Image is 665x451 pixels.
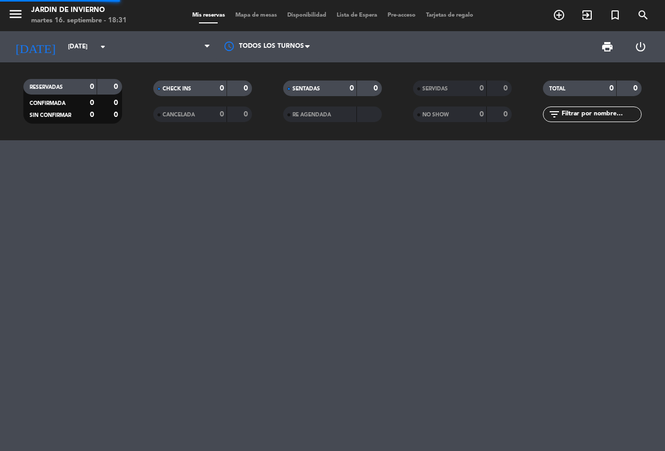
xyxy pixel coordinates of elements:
[282,12,331,18] span: Disponibilidad
[609,85,614,92] strong: 0
[292,86,320,91] span: SENTADAS
[244,85,250,92] strong: 0
[609,9,621,21] i: turned_in_not
[480,111,484,118] strong: 0
[292,112,331,117] span: RE AGENDADA
[187,12,230,18] span: Mis reservas
[350,85,354,92] strong: 0
[220,111,224,118] strong: 0
[548,108,561,121] i: filter_list
[503,85,510,92] strong: 0
[422,112,449,117] span: NO SHOW
[8,6,23,22] i: menu
[90,111,94,118] strong: 0
[581,9,593,21] i: exit_to_app
[624,31,657,62] div: LOG OUT
[331,12,382,18] span: Lista de Espera
[244,111,250,118] strong: 0
[422,86,448,91] span: SERVIDAS
[374,85,380,92] strong: 0
[382,12,421,18] span: Pre-acceso
[31,5,127,16] div: JARDIN DE INVIERNO
[114,99,120,107] strong: 0
[8,35,63,58] i: [DATE]
[114,83,120,90] strong: 0
[30,113,71,118] span: SIN CONFIRMAR
[633,85,640,92] strong: 0
[634,41,647,53] i: power_settings_new
[549,86,565,91] span: TOTAL
[553,9,565,21] i: add_circle_outline
[230,12,282,18] span: Mapa de mesas
[421,12,478,18] span: Tarjetas de regalo
[220,85,224,92] strong: 0
[31,16,127,26] div: martes 16. septiembre - 18:31
[90,99,94,107] strong: 0
[503,111,510,118] strong: 0
[163,86,191,91] span: CHECK INS
[601,41,614,53] span: print
[90,83,94,90] strong: 0
[97,41,109,53] i: arrow_drop_down
[30,85,63,90] span: RESERVADAS
[561,109,641,120] input: Filtrar por nombre...
[163,112,195,117] span: CANCELADA
[8,6,23,25] button: menu
[480,85,484,92] strong: 0
[30,101,65,106] span: CONFIRMADA
[114,111,120,118] strong: 0
[637,9,649,21] i: search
